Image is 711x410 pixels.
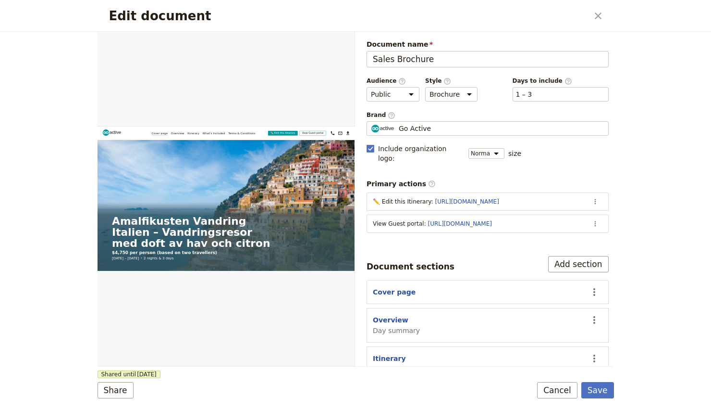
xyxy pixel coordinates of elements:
[367,111,609,119] span: Brand
[129,10,168,22] a: Cover page
[12,6,96,23] img: Go Active logo
[548,256,609,272] button: Add section
[581,382,614,398] button: Save
[443,77,451,84] span: ​
[371,124,395,133] img: Profile
[399,124,431,133] span: Go Active
[373,287,416,297] button: Cover page
[564,77,572,84] span: ​
[554,8,571,24] a: +46771143030
[588,217,602,231] button: Actions
[508,149,521,158] span: size
[588,194,602,209] button: Actions
[176,10,208,22] a: Overview
[313,10,378,22] a: Terms & Conditions
[373,354,406,363] button: Itinerary
[591,8,607,24] button: Download pdf
[573,8,589,24] a: info@goactivetravel.se
[35,212,580,293] h1: Amalfikusten Vandring Italien – Vandringsresor med doft av hav och citron
[373,220,584,228] div: View Guest portal :
[586,284,602,300] button: Actions
[109,9,588,23] h2: Edit document
[537,382,577,398] button: Cancel
[378,144,463,163] span: Include organization logo :
[388,112,395,118] span: ​
[468,148,504,159] select: size
[251,10,305,22] a: What's Included
[590,8,606,24] button: Close dialog
[373,198,584,205] div: ✏️ Edit this Itinerary :
[367,87,419,102] select: Audience​
[35,295,580,309] p: $4,750 per person (based on two travellers)
[513,77,609,85] span: Days to include
[428,180,436,188] span: ​
[425,87,478,102] select: Style​
[586,312,602,328] button: Actions
[516,90,532,99] button: Days to include​Clear input
[98,371,160,378] span: Shared until
[110,309,182,321] span: 2 nights & 3 days
[435,198,499,205] a: [URL][DOMAIN_NAME]
[35,309,99,321] span: [DATE] – [DATE]
[408,10,479,22] a: ✏️ Edit this Itinerary
[367,179,436,189] span: Primary actions
[215,10,243,22] a: Itinerary
[373,315,408,325] button: Overview
[367,261,454,272] div: Document sections
[483,10,547,22] a: View Guest portal
[586,350,602,367] button: Actions
[367,39,609,49] span: Document name
[373,326,420,335] span: Day summary
[367,77,419,85] span: Audience
[137,371,157,378] span: [DATE]
[428,220,492,227] a: [URL][DOMAIN_NAME]
[398,77,406,84] span: ​
[425,77,478,85] span: Style
[98,382,134,398] button: Share
[367,51,609,67] input: Document name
